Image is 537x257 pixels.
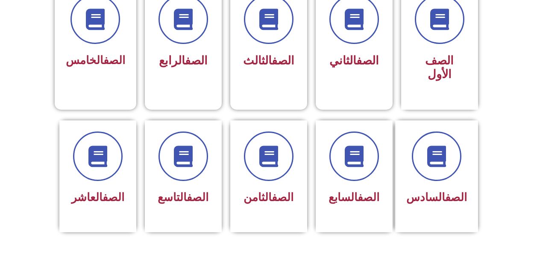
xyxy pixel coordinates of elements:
[244,191,293,204] span: الثامن
[329,54,379,67] span: الثاني
[103,191,124,204] a: الصف
[406,191,467,204] span: السادس
[66,54,125,67] span: الخامس
[243,54,294,67] span: الثالث
[272,191,293,204] a: الصف
[425,54,454,81] span: الصف الأول
[356,54,379,67] a: الصف
[187,191,208,204] a: الصف
[358,191,379,204] a: الصف
[185,54,208,67] a: الصف
[329,191,379,204] span: السابع
[445,191,467,204] a: الصف
[159,54,208,67] span: الرابع
[103,54,125,67] a: الصف
[158,191,208,204] span: التاسع
[272,54,294,67] a: الصف
[71,191,124,204] span: العاشر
